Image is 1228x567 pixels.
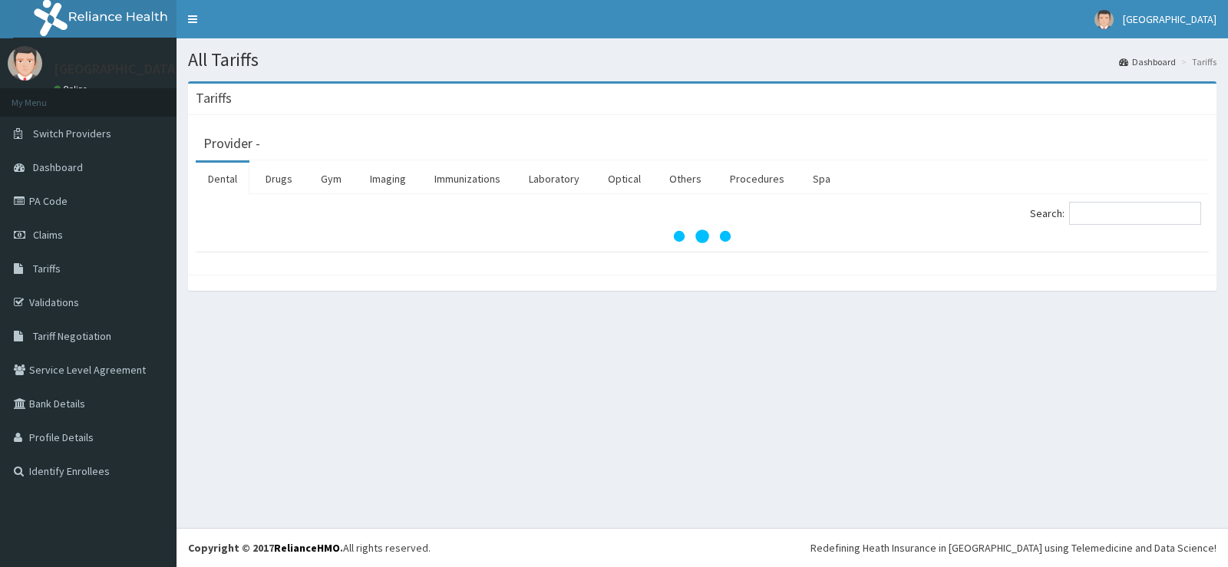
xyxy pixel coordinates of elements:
[672,206,733,267] svg: audio-loading
[358,163,418,195] a: Imaging
[33,228,63,242] span: Claims
[54,84,91,94] a: Online
[1119,55,1176,68] a: Dashboard
[1123,12,1216,26] span: [GEOGRAPHIC_DATA]
[33,160,83,174] span: Dashboard
[188,50,1216,70] h1: All Tariffs
[422,163,513,195] a: Immunizations
[596,163,653,195] a: Optical
[33,127,111,140] span: Switch Providers
[253,163,305,195] a: Drugs
[1177,55,1216,68] li: Tariffs
[1069,202,1201,225] input: Search:
[196,91,232,105] h3: Tariffs
[196,163,249,195] a: Dental
[718,163,797,195] a: Procedures
[801,163,843,195] a: Spa
[810,540,1216,555] div: Redefining Heath Insurance in [GEOGRAPHIC_DATA] using Telemedicine and Data Science!
[274,541,340,555] a: RelianceHMO
[203,137,260,150] h3: Provider -
[54,62,180,76] p: [GEOGRAPHIC_DATA]
[657,163,714,195] a: Others
[188,541,343,555] strong: Copyright © 2017 .
[177,528,1228,567] footer: All rights reserved.
[309,163,354,195] a: Gym
[1094,10,1114,29] img: User Image
[33,329,111,343] span: Tariff Negotiation
[1030,202,1201,225] label: Search:
[517,163,592,195] a: Laboratory
[33,262,61,275] span: Tariffs
[8,46,42,81] img: User Image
